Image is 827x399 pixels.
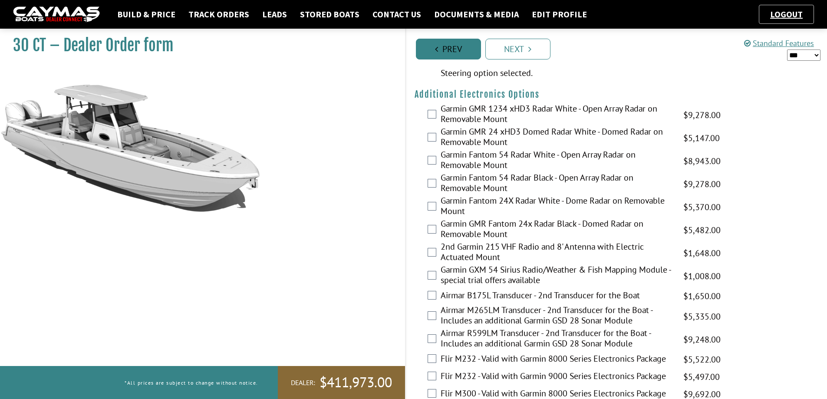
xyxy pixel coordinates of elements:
[683,310,721,323] span: $5,335.00
[441,241,672,264] label: 2nd Garmin 215 VHF Radio and 8' Antenna with Electric Actuated Mount
[13,7,100,23] img: caymas-dealer-connect-2ed40d3bc7270c1d8d7ffb4b79bf05adc795679939227970def78ec6f6c03838.gif
[683,201,721,214] span: $5,370.00
[683,155,721,168] span: $8,943.00
[683,370,720,383] span: $5,497.00
[415,89,819,100] h4: Additional Electronics Options
[683,247,721,260] span: $1,648.00
[683,353,721,366] span: $5,522.00
[296,9,364,20] a: Stored Boats
[441,195,672,218] label: Garmin Fantom 24X Radar White - Dome Radar on Removable Mount
[441,218,672,241] label: Garmin GMR Fantom 24x Radar Black - Domed Radar on Removable Mount
[441,103,672,126] label: Garmin GMR 1234 xHD3 Radar White - Open Array Radar on Removable Mount
[441,290,672,303] label: Airmar B175L Transducer - 2nd Transducer for the Boat
[683,270,721,283] span: $1,008.00
[416,39,481,59] a: Prev
[683,109,721,122] span: $9,278.00
[441,371,672,383] label: Flir M232 - Valid with Garmin 9000 Series Electronics Package
[683,132,720,145] span: $5,147.00
[113,9,180,20] a: Build & Price
[766,9,807,20] a: Logout
[441,172,672,195] label: Garmin Fantom 54 Radar Black - Open Array Radar on Removable Mount
[441,264,672,287] label: Garmin GXM 54 Sirius Radio/Weather & Fish Mapping Module - special trial offers available
[184,9,254,20] a: Track Orders
[320,373,392,392] span: $411,973.00
[683,290,721,303] span: $1,650.00
[258,9,291,20] a: Leads
[441,305,672,328] label: Airmar M265LM Transducer - 2nd Transducer for the Boat - Includes an additional Garmin GSD 28 Son...
[441,126,672,149] label: Garmin GMR 24 xHD3 Domed Radar White - Domed Radar on Removable Mount
[485,39,550,59] a: Next
[291,378,315,387] span: Dealer:
[683,333,721,346] span: $9,248.00
[125,376,258,390] p: *All prices are subject to change without notice.
[527,9,591,20] a: Edit Profile
[744,38,814,48] a: Standard Features
[13,36,383,55] h1: 30 CT – Dealer Order form
[683,178,721,191] span: $9,278.00
[278,366,405,399] a: Dealer:$411,973.00
[683,224,721,237] span: $5,482.00
[368,9,425,20] a: Contact Us
[430,9,523,20] a: Documents & Media
[441,353,672,366] label: Flir M232 - Valid with Garmin 8000 Series Electronics Package
[441,328,672,351] label: Airmar R599LM Transducer - 2nd Transducer for the Boat - Includes an additional Garmin GSD 28 Son...
[441,149,672,172] label: Garmin Fantom 54 Radar White - Open Array Radar on Removable Mount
